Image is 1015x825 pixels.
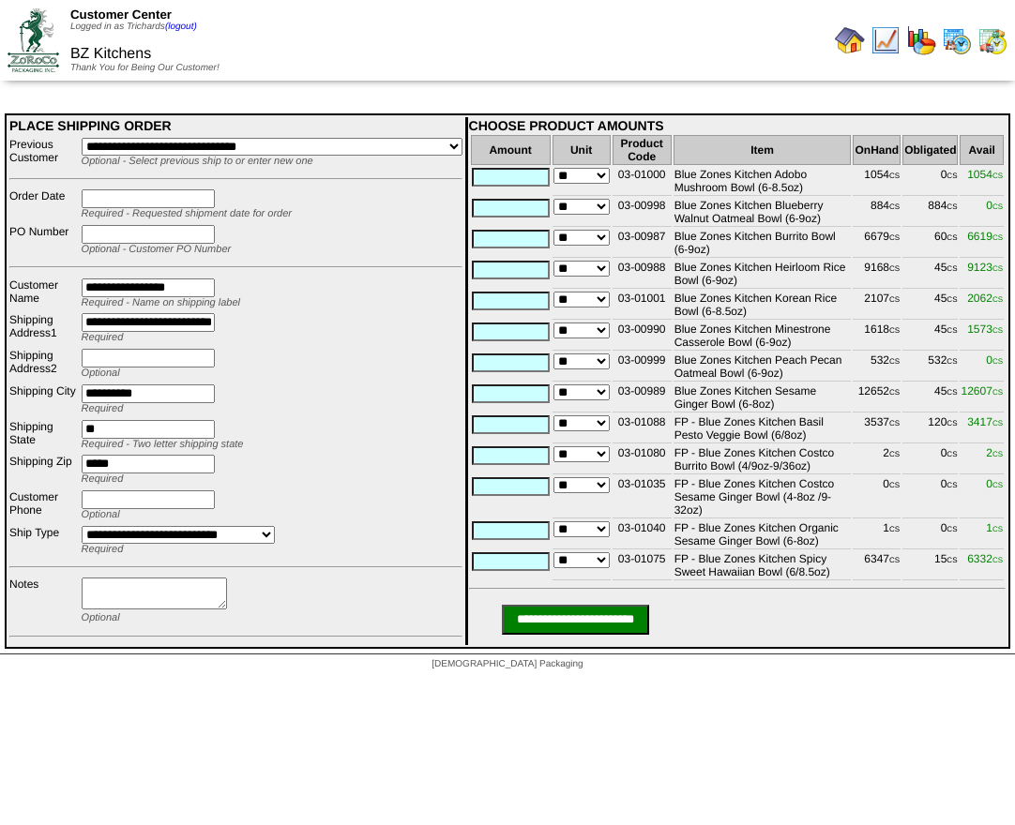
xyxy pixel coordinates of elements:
td: Blue Zones Kitchen Heirloom Rice Bowl (6-9oz) [674,260,852,289]
span: CS [947,233,957,242]
td: 03-00987 [613,229,672,258]
td: 03-00988 [613,260,672,289]
td: Shipping Zip [8,454,79,487]
td: 03-00999 [613,352,672,382]
span: CS [947,481,957,489]
td: 60 [902,229,958,258]
span: CS [992,556,1003,564]
td: FP - Blue Zones Kitchen Costco Sesame Ginger Bowl (4-8oz /9-32oz) [674,476,852,518]
td: Blue Zones Kitchen Peach Pecan Oatmeal Bowl (6-9oz) [674,352,852,382]
span: Optional [82,509,120,520]
th: Item [674,135,852,165]
span: CS [992,419,1003,427]
th: Avail [960,135,1004,165]
span: Optional - Select previous ship to or enter new one [82,156,313,167]
img: calendarinout.gif [977,25,1007,55]
td: 0 [902,167,958,196]
td: 120 [902,414,958,443]
td: 0 [902,476,958,518]
span: CS [889,202,900,211]
span: 1054 [967,168,1003,181]
span: CS [992,450,1003,458]
span: Logged in as Trichards [70,22,197,32]
th: OnHand [853,135,901,165]
td: Blue Zones Kitchen Blueberry Walnut Oatmeal Bowl (6-9oz) [674,198,852,227]
span: Required [82,544,124,555]
span: CS [992,481,1003,489]
span: CS [992,357,1003,366]
img: home.gif [835,25,865,55]
td: Customer Name [8,277,79,311]
td: FP - Blue Zones Kitchen Costco Burrito Bowl (4/9oz-9/36oz) [674,445,852,474]
span: 0 [986,477,1003,490]
td: Shipping State [8,419,79,453]
span: 6619 [967,230,1003,243]
td: 0 [902,445,958,474]
span: CS [947,525,957,533]
a: (logout) [165,22,197,32]
span: 2062 [967,292,1003,305]
th: Obligated [902,135,958,165]
span: Optional - Customer PO Number [82,244,232,255]
span: CS [947,357,957,366]
td: 03-01080 [613,445,672,474]
td: 6679 [853,229,901,258]
td: Ship Type [8,525,79,558]
span: CS [947,295,957,304]
td: Blue Zones Kitchen Adobo Mushroom Bowl (6-8.5oz) [674,167,852,196]
span: Required - Requested shipment date for order [82,208,292,219]
span: 0 [986,199,1003,212]
img: graph.gif [906,25,936,55]
span: 3417 [967,415,1003,428]
span: CS [889,326,900,335]
span: CS [992,326,1003,335]
div: CHOOSE PRODUCT AMOUNTS [469,118,1006,133]
span: CS [992,172,1003,180]
img: ZoRoCo_Logo(Green%26Foil)%20jpg.webp [8,8,59,71]
td: 1054 [853,167,901,196]
span: CS [947,388,957,397]
span: Required - Two letter shipping state [82,439,244,450]
th: Unit [553,135,611,165]
span: BZ Kitchens [70,46,151,62]
td: FP - Blue Zones Kitchen Organic Sesame Ginger Bowl (6-8oz) [674,520,852,549]
span: Customer Center [70,7,172,22]
td: 03-01000 [613,167,672,196]
td: 2107 [853,291,901,320]
span: CS [889,556,900,564]
span: Required - Name on shipping label [82,297,240,308]
span: CS [992,202,1003,211]
span: CS [889,419,900,427]
td: Customer Phone [8,489,79,523]
span: CS [947,326,957,335]
td: 1 [853,520,901,549]
td: 0 [902,520,958,549]
span: 1573 [967,322,1003,336]
span: CS [889,264,900,273]
span: CS [947,172,957,180]
td: 15 [902,551,958,580]
td: Shipping City [8,383,79,417]
span: CS [889,295,900,304]
span: CS [889,172,900,180]
span: CS [992,264,1003,273]
span: 0 [986,353,1003,367]
span: CS [947,264,957,273]
td: 3537 [853,414,901,443]
span: CS [947,450,957,458]
th: Amount [471,135,551,165]
td: 45 [902,322,958,351]
td: Previous Customer [8,137,79,170]
td: 45 [902,383,958,412]
td: Order Date [8,188,79,222]
td: PO Number [8,224,79,258]
td: 03-01035 [613,476,672,518]
span: CS [947,202,957,211]
span: CS [992,388,1003,397]
span: CS [992,233,1003,242]
td: 884 [853,198,901,227]
td: 884 [902,198,958,227]
td: 03-01075 [613,551,672,580]
td: 532 [853,352,901,382]
td: Blue Zones Kitchen Korean Rice Bowl (6-8.5oz) [674,291,852,320]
